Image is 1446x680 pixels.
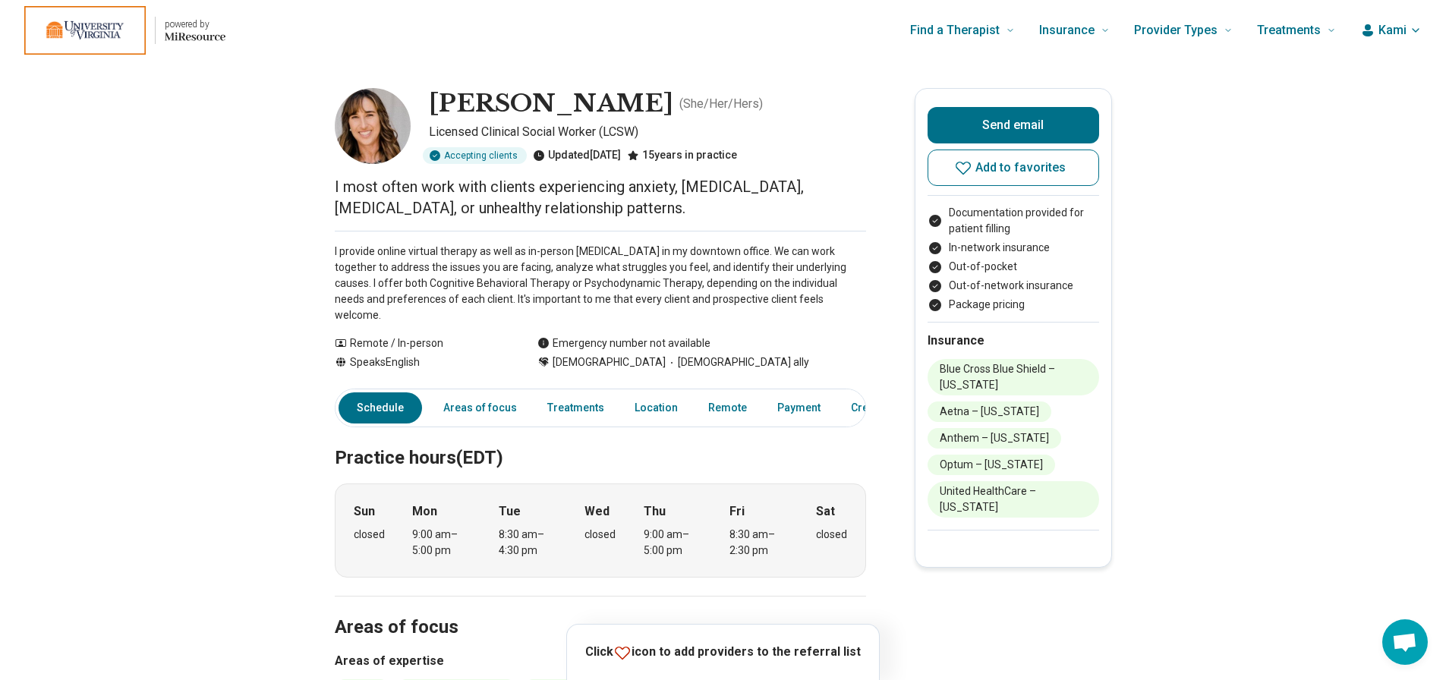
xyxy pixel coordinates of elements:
[842,392,918,423] a: Credentials
[975,162,1066,174] span: Add to favorites
[729,527,788,559] div: 8:30 am – 2:30 pm
[165,18,225,30] p: powered by
[335,335,507,351] div: Remote / In-person
[335,354,507,370] div: Speaks English
[335,88,411,164] img: Suzanne Wilberger, Licensed Clinical Social Worker (LCSW)
[412,502,437,521] strong: Mon
[335,578,866,641] h2: Areas of focus
[339,392,422,423] a: Schedule
[584,502,610,521] strong: Wed
[335,244,866,323] p: I provide online virtual therapy as well as in-person [MEDICAL_DATA] in my downtown office. We ca...
[699,392,756,423] a: Remote
[423,147,527,164] div: Accepting clients
[354,527,385,543] div: closed
[24,6,225,55] a: Home page
[538,392,613,423] a: Treatments
[499,502,521,521] strong: Tue
[768,392,830,423] a: Payment
[928,107,1099,143] button: Send email
[429,88,673,120] h1: [PERSON_NAME]
[434,392,526,423] a: Areas of focus
[553,354,666,370] span: [DEMOGRAPHIC_DATA]
[354,502,375,521] strong: Sun
[644,527,702,559] div: 9:00 am – 5:00 pm
[1378,21,1407,39] span: Kami
[928,205,1099,313] ul: Payment options
[928,332,1099,350] h2: Insurance
[928,278,1099,294] li: Out-of-network insurance
[335,176,866,219] p: I most often work with clients experiencing anxiety, [MEDICAL_DATA], [MEDICAL_DATA], or unhealthy...
[816,527,847,543] div: closed
[533,147,621,164] div: Updated [DATE]
[928,359,1099,395] li: Blue Cross Blue Shield – [US_STATE]
[335,409,866,471] h2: Practice hours (EDT)
[679,95,763,113] p: ( She/Her/Hers )
[928,455,1055,475] li: Optum – [US_STATE]
[666,354,809,370] span: [DEMOGRAPHIC_DATA] ally
[816,502,835,521] strong: Sat
[644,502,666,521] strong: Thu
[499,527,557,559] div: 8:30 am – 4:30 pm
[928,150,1099,186] button: Add to favorites
[429,123,866,141] p: Licensed Clinical Social Worker (LCSW)
[928,297,1099,313] li: Package pricing
[1382,619,1428,665] div: Open chat
[928,401,1051,422] li: Aetna – [US_STATE]
[625,392,687,423] a: Location
[1360,21,1422,39] button: Kami
[928,481,1099,518] li: United HealthCare – [US_STATE]
[1134,20,1218,41] span: Provider Types
[910,20,1000,41] span: Find a Therapist
[729,502,745,521] strong: Fri
[584,527,616,543] div: closed
[627,147,737,164] div: 15 years in practice
[585,643,861,662] p: Click icon to add providers to the referral list
[928,240,1099,256] li: In-network insurance
[1039,20,1095,41] span: Insurance
[928,259,1099,275] li: Out-of-pocket
[928,428,1061,449] li: Anthem – [US_STATE]
[537,335,710,351] div: Emergency number not available
[1257,20,1321,41] span: Treatments
[928,205,1099,237] li: Documentation provided for patient filling
[412,527,471,559] div: 9:00 am – 5:00 pm
[335,483,866,578] div: When does the program meet?
[335,652,866,670] h3: Areas of expertise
